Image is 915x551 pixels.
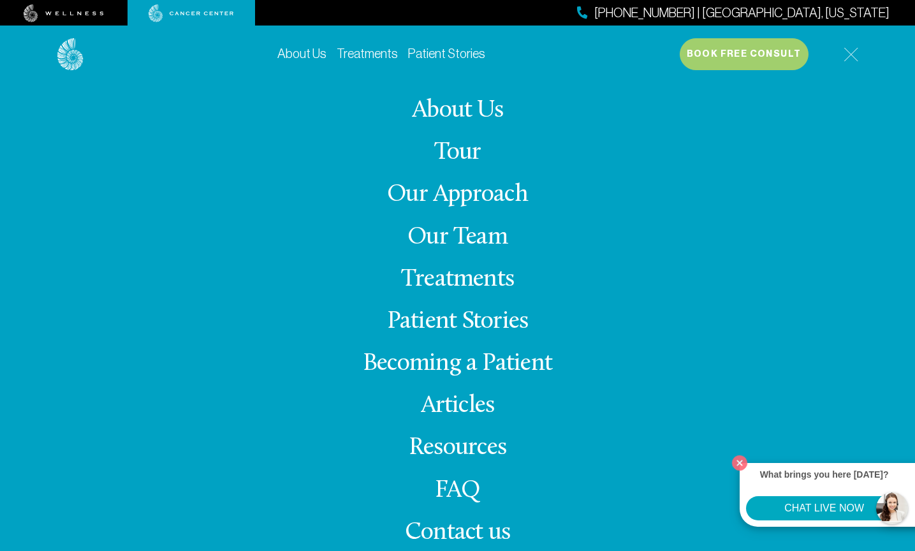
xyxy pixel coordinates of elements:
[412,98,503,123] a: About Us
[409,436,506,460] a: Resources
[729,452,750,474] button: Close
[844,47,858,62] img: icon-hamburger
[387,309,529,334] a: Patient Stories
[401,267,514,292] a: Treatments
[577,4,889,22] a: [PHONE_NUMBER] | [GEOGRAPHIC_DATA], [US_STATE]
[363,351,552,376] a: Becoming a Patient
[408,47,485,61] a: Patient Stories
[421,393,495,418] a: Articles
[24,4,104,22] img: wellness
[746,496,902,520] button: CHAT LIVE NOW
[387,182,528,207] a: Our Approach
[594,4,889,22] span: [PHONE_NUMBER] | [GEOGRAPHIC_DATA], [US_STATE]
[407,225,508,250] a: Our Team
[760,469,889,480] strong: What brings you here [DATE]?
[277,47,326,61] a: About Us
[680,38,809,70] button: Book Free Consult
[434,140,481,165] a: Tour
[405,520,510,545] span: Contact us
[435,478,481,503] a: FAQ
[57,38,84,71] img: logo
[337,47,398,61] a: Treatments
[149,4,234,22] img: cancer center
